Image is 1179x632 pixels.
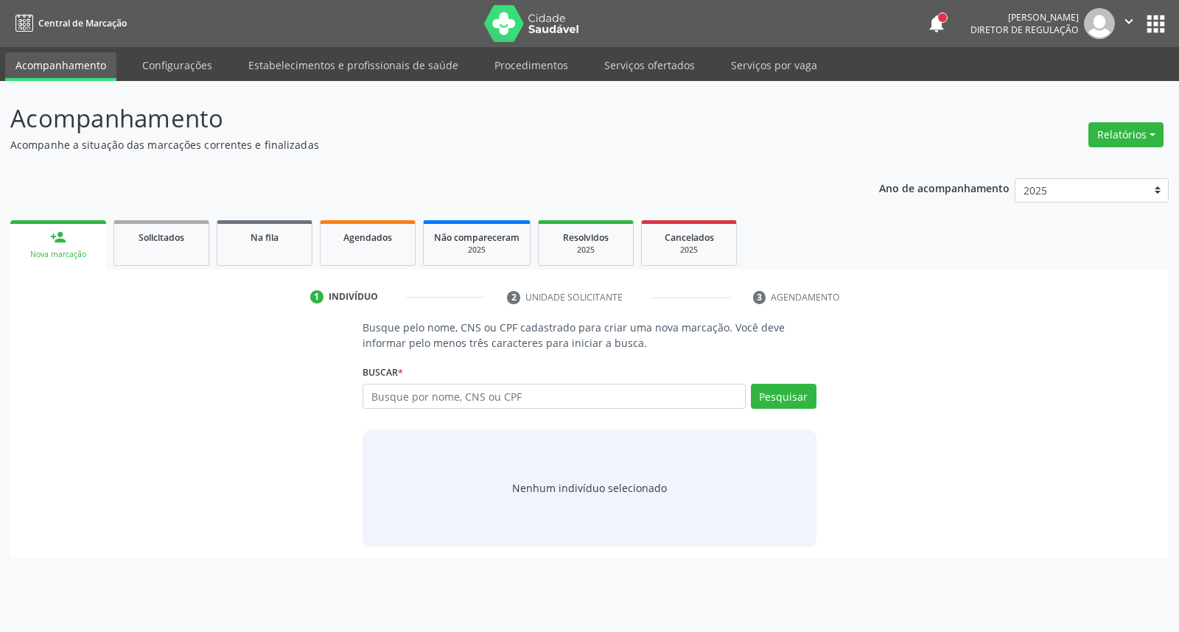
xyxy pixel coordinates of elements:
div: Nenhum indivíduo selecionado [512,480,667,496]
button: Pesquisar [751,384,816,409]
span: Não compareceram [434,231,519,244]
a: Procedimentos [484,52,578,78]
span: Na fila [251,231,279,244]
button: notifications [926,13,947,34]
div: 2025 [434,245,519,256]
p: Busque pelo nome, CNS ou CPF cadastrado para criar uma nova marcação. Você deve informar pelo men... [363,320,816,351]
span: Cancelados [665,231,714,244]
div: 1 [310,290,323,303]
span: Agendados [343,231,392,244]
a: Acompanhamento [5,52,116,81]
div: Nova marcação [21,249,96,260]
p: Acompanhamento [10,100,821,137]
span: Diretor de regulação [970,24,1079,36]
button: Relatórios [1088,122,1164,147]
img: img [1084,8,1115,39]
p: Ano de acompanhamento [879,178,1010,197]
div: 2025 [549,245,623,256]
a: Serviços por vaga [721,52,828,78]
div: 2025 [652,245,726,256]
i:  [1121,13,1137,29]
span: Central de Marcação [38,17,127,29]
input: Busque por nome, CNS ou CPF [363,384,745,409]
a: Serviços ofertados [594,52,705,78]
div: [PERSON_NAME] [970,11,1079,24]
label: Buscar [363,361,403,384]
a: Configurações [132,52,223,78]
a: Central de Marcação [10,11,127,35]
a: Estabelecimentos e profissionais de saúde [238,52,469,78]
button:  [1115,8,1143,39]
button: apps [1143,11,1169,37]
div: Indivíduo [329,290,378,303]
span: Solicitados [139,231,184,244]
div: person_add [50,229,66,245]
span: Resolvidos [563,231,609,244]
p: Acompanhe a situação das marcações correntes e finalizadas [10,137,821,152]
